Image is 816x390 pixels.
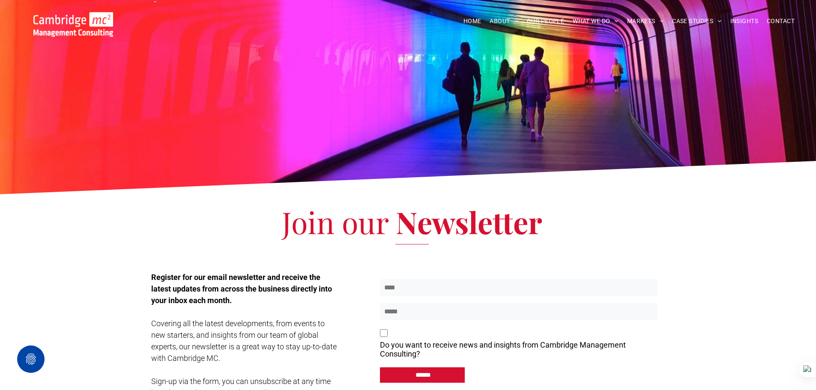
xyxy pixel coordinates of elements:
a: WHAT WE DO [568,15,623,28]
a: CONTACT [762,15,799,28]
span: Newsletter [396,202,542,242]
a: CASE STUDIES [668,15,726,28]
a: MARKETS [623,15,668,28]
span: Register for our email newsletter and receive the latest updates from across the business directl... [151,273,332,305]
input: Do you want to receive news and insights from Cambridge Management Consulting? [380,329,388,337]
a: ABOUT [485,15,523,28]
a: OUR PEOPLE [523,15,568,28]
img: Go to Homepage [33,12,113,37]
a: INSIGHTS [726,15,762,28]
a: HOME [459,15,486,28]
span: Covering all the latest developments, from events to new starters, and insights from our team of ... [151,319,337,363]
p: Do you want to receive news and insights from Cambridge Management Consulting? [380,340,626,358]
span: Join our [282,202,389,242]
